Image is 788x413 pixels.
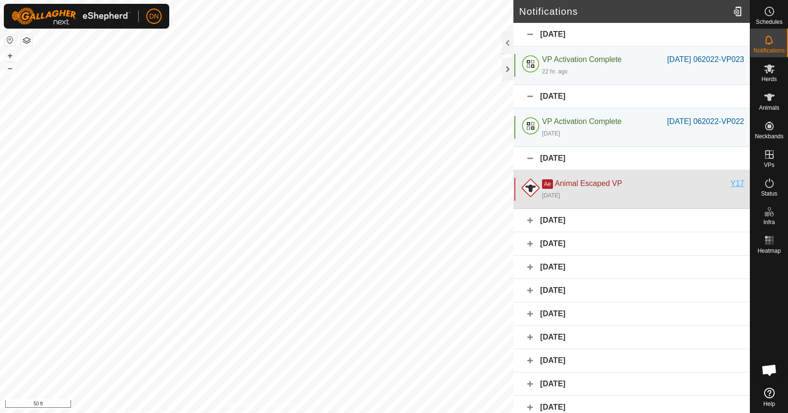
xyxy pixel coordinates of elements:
[763,401,775,407] span: Help
[667,54,744,65] div: [DATE] 062022-VP023
[761,191,777,196] span: Status
[513,23,750,46] div: [DATE]
[731,178,744,189] div: Y17
[555,179,622,187] span: Animal Escaped VP
[21,35,32,46] button: Map Layers
[750,384,788,411] a: Help
[754,48,785,53] span: Notifications
[755,356,784,384] div: Open chat
[761,76,777,82] span: Herds
[513,279,750,302] div: [DATE]
[759,105,779,111] span: Animals
[513,326,750,349] div: [DATE]
[542,179,553,189] span: Ae
[4,62,16,74] button: –
[667,116,744,127] div: [DATE] 062022-VP022
[542,117,622,125] span: VP Activation Complete
[513,147,750,170] div: [DATE]
[513,372,750,396] div: [DATE]
[757,248,781,254] span: Heatmap
[11,8,131,25] img: Gallagher Logo
[4,34,16,46] button: Reset Map
[542,191,560,200] div: [DATE]
[266,401,294,409] a: Contact Us
[755,134,783,139] span: Neckbands
[513,256,750,279] div: [DATE]
[219,401,255,409] a: Privacy Policy
[513,302,750,326] div: [DATE]
[542,129,560,138] div: [DATE]
[513,232,750,256] div: [DATE]
[149,11,159,21] span: DN
[756,19,782,25] span: Schedules
[4,50,16,62] button: +
[542,67,567,76] div: 22 hr. ago
[519,6,729,17] h2: Notifications
[513,209,750,232] div: [DATE]
[513,85,750,108] div: [DATE]
[513,349,750,372] div: [DATE]
[764,162,774,168] span: VPs
[542,55,622,63] span: VP Activation Complete
[763,219,775,225] span: Infra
